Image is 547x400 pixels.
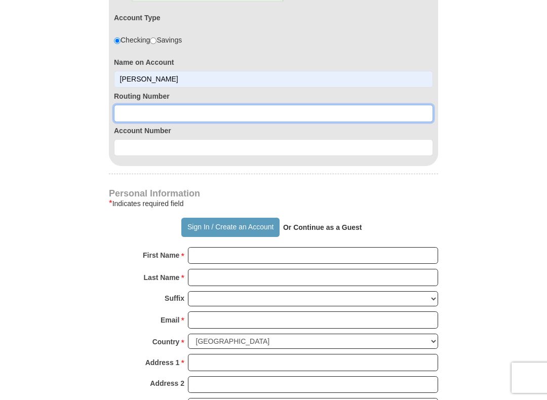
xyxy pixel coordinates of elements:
[109,197,438,210] div: Indicates required field
[152,335,180,349] strong: Country
[114,35,182,45] div: Checking Savings
[114,91,433,101] label: Routing Number
[114,57,433,67] label: Name on Account
[165,291,184,305] strong: Suffix
[181,218,279,237] button: Sign In / Create an Account
[114,126,433,136] label: Account Number
[114,13,161,23] label: Account Type
[143,248,179,262] strong: First Name
[161,313,179,327] strong: Email
[150,376,184,390] strong: Address 2
[283,223,362,231] strong: Or Continue as a Guest
[109,189,438,197] h4: Personal Information
[144,270,180,285] strong: Last Name
[145,355,180,370] strong: Address 1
